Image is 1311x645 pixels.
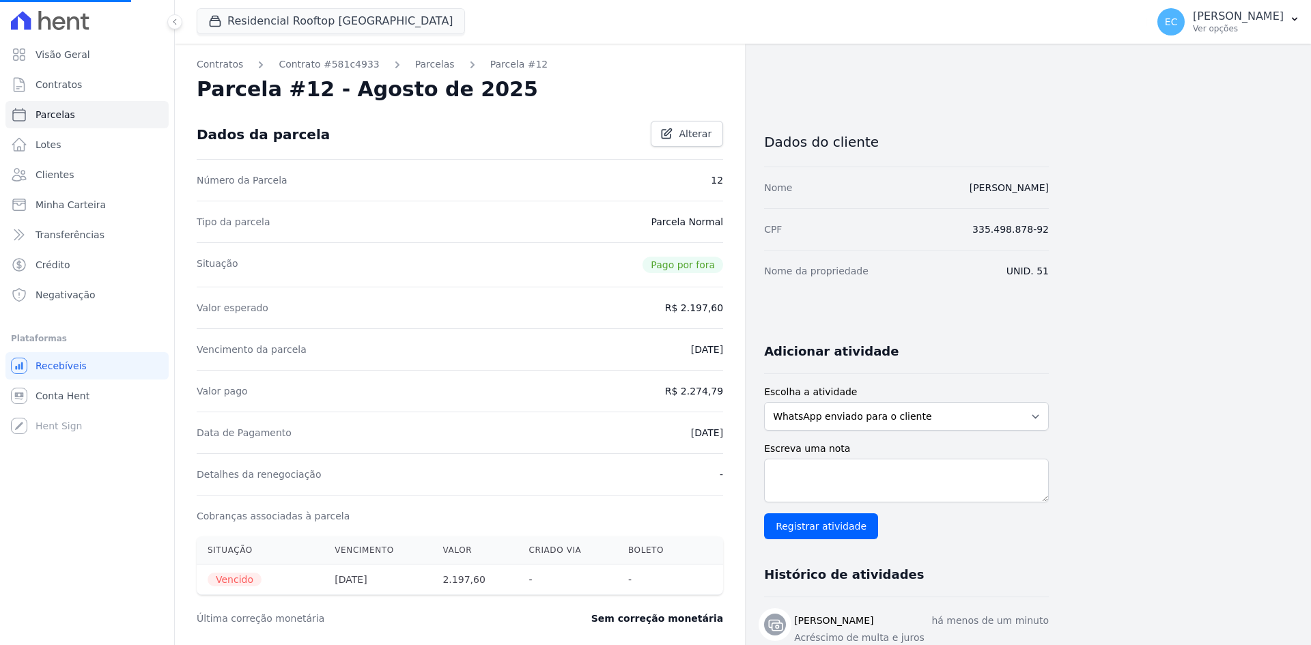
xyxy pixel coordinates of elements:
dd: - [720,468,723,481]
dd: R$ 2.274,79 [665,384,723,398]
dd: UNID. 51 [1006,264,1049,278]
th: Boleto [617,536,694,564]
dd: [DATE] [691,343,723,356]
th: - [617,564,694,595]
th: Vencimento [324,536,432,564]
a: Clientes [5,161,169,188]
a: Contratos [197,57,243,72]
a: Minha Carteira [5,191,169,218]
a: Parcelas [5,101,169,128]
p: há menos de um minuto [931,614,1049,628]
input: Registrar atividade [764,513,878,539]
h2: Parcela #12 - Agosto de 2025 [197,77,538,102]
a: Contrato #581c4933 [279,57,379,72]
a: Conta Hent [5,382,169,410]
nav: Breadcrumb [197,57,723,72]
label: Escreva uma nota [764,442,1049,456]
dt: Data de Pagamento [197,426,292,440]
span: EC [1165,17,1178,27]
th: - [518,564,617,595]
th: [DATE] [324,564,432,595]
a: Parcelas [415,57,455,72]
a: Negativação [5,281,169,309]
dt: Tipo da parcela [197,215,270,229]
h3: Histórico de atividades [764,567,924,583]
dd: Sem correção monetária [591,612,723,625]
a: Alterar [651,121,723,147]
dt: Última correção monetária [197,612,508,625]
span: Conta Hent [36,389,89,403]
span: Lotes [36,138,61,152]
p: [PERSON_NAME] [1193,10,1284,23]
a: Lotes [5,131,169,158]
dt: Detalhes da renegociação [197,468,322,481]
dd: 12 [711,173,723,187]
span: Visão Geral [36,48,90,61]
span: Alterar [679,127,711,141]
h3: [PERSON_NAME] [794,614,873,628]
p: Acréscimo de multa e juros [794,631,1049,645]
a: Crédito [5,251,169,278]
dd: 335.498.878-92 [972,223,1049,236]
a: [PERSON_NAME] [970,182,1049,193]
p: Ver opções [1193,23,1284,34]
span: Contratos [36,78,82,91]
th: Criado via [518,536,617,564]
dd: [DATE] [691,426,723,440]
a: Recebíveis [5,352,169,379]
h3: Dados do cliente [764,134,1049,150]
dt: Valor esperado [197,301,268,315]
div: Dados da parcela [197,126,330,143]
button: EC [PERSON_NAME] Ver opções [1146,3,1311,41]
dt: Nome [764,181,792,195]
div: Plataformas [11,330,163,347]
label: Escolha a atividade [764,385,1049,399]
dt: Vencimento da parcela [197,343,307,356]
span: Transferências [36,228,104,242]
th: Situação [197,536,324,564]
button: Residencial Rooftop [GEOGRAPHIC_DATA] [197,8,465,34]
span: Negativação [36,288,96,302]
dt: Cobranças associadas à parcela [197,509,350,523]
span: Parcelas [36,108,75,121]
a: Contratos [5,71,169,98]
dd: R$ 2.197,60 [665,301,723,315]
dt: CPF [764,223,782,236]
span: Minha Carteira [36,198,106,212]
span: Crédito [36,258,70,272]
th: 2.197,60 [432,564,518,595]
dt: Valor pago [197,384,248,398]
th: Valor [432,536,518,564]
span: Recebíveis [36,359,87,373]
a: Transferências [5,221,169,248]
span: Clientes [36,168,74,182]
span: Vencido [208,573,262,586]
dt: Número da Parcela [197,173,287,187]
dt: Nome da propriedade [764,264,869,278]
dd: Parcela Normal [651,215,723,229]
a: Parcela #12 [490,57,548,72]
dt: Situação [197,257,238,273]
h3: Adicionar atividade [764,343,899,360]
a: Visão Geral [5,41,169,68]
span: Pago por fora [643,257,723,273]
